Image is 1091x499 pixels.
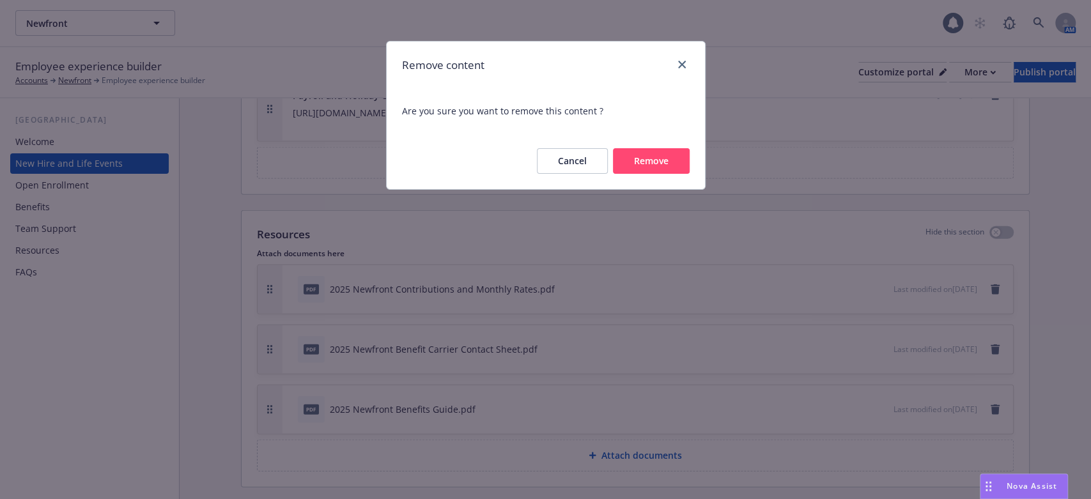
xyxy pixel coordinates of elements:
[613,148,690,174] button: Remove
[980,474,996,498] div: Drag to move
[387,89,705,133] span: Are you sure you want to remove this content ?
[980,473,1068,499] button: Nova Assist
[1007,480,1057,491] span: Nova Assist
[402,57,484,73] h1: Remove content
[674,57,690,72] a: close
[537,148,608,174] button: Cancel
